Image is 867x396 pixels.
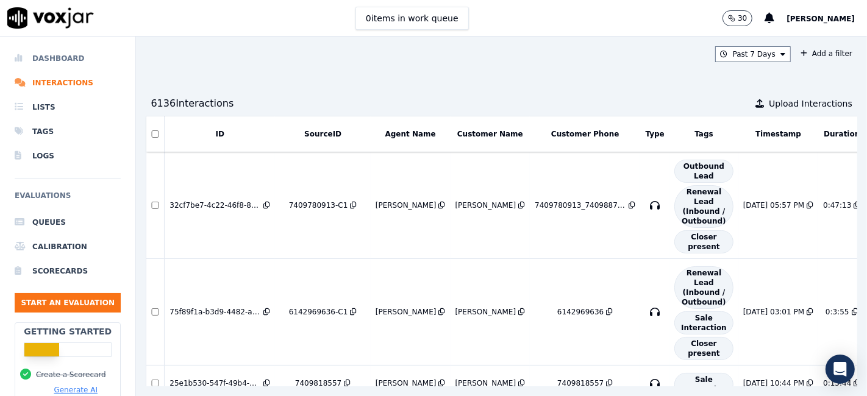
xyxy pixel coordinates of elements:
div: [PERSON_NAME] [376,378,437,388]
div: 7409818557 [557,378,604,388]
button: Agent Name [385,129,436,139]
button: Type [646,129,665,139]
button: 30 [722,10,765,26]
button: ID [216,129,224,139]
button: Upload Interactions [755,97,852,110]
div: 6142969636-C1 [289,307,348,317]
div: [DATE] 03:01 PM [743,307,804,317]
span: Sale Interaction [674,373,733,396]
p: 30 [738,13,747,23]
div: 7409780913_7409887408 [535,200,626,210]
div: [PERSON_NAME] [376,307,437,317]
div: 0:3:55 [826,307,849,317]
button: Tags [694,129,713,139]
button: Customer Name [457,129,523,139]
img: voxjar logo [7,7,94,29]
button: Timestamp [755,129,801,139]
div: 6142969636 [557,307,604,317]
button: Duration [824,129,860,139]
span: Renewal Lead (Inbound / Outbound) [674,185,733,228]
span: Upload Interactions [769,97,852,110]
span: Sale Interaction [674,311,733,334]
div: [DATE] 05:57 PM [743,200,804,210]
a: Interactions [15,71,121,95]
div: 32cf7be7-4c22-46f8-8b18-1b564a22157a [169,200,261,210]
span: Closer present [674,230,733,253]
h6: Evaluations [15,188,121,210]
button: Add a filter [796,46,857,61]
div: [PERSON_NAME] [455,307,516,317]
span: Closer present [674,337,733,360]
span: Outbound Lead [674,160,733,183]
button: 0items in work queue [355,7,469,30]
a: Queues [15,210,121,235]
div: 0:15:44 [823,378,851,388]
a: Lists [15,95,121,119]
a: Logs [15,144,121,168]
button: Past 7 Days [715,46,791,62]
a: Scorecards [15,259,121,283]
div: 25e1b530-547f-49b4-b5b2-ca27abfcad5e [169,378,261,388]
div: [PERSON_NAME] [455,200,516,210]
a: Tags [15,119,121,144]
div: 7409780913-C1 [289,200,348,210]
div: 75f89f1a-b3d9-4482-a44f-b6f29530a027 [169,307,261,317]
button: SourceID [304,129,341,139]
a: Calibration [15,235,121,259]
div: Open Intercom Messenger [826,355,855,384]
div: 6136 Interaction s [151,96,234,111]
button: Customer Phone [551,129,619,139]
h2: Getting Started [24,325,112,338]
span: Renewal Lead (Inbound / Outbound) [674,266,733,309]
div: [DATE] 10:44 PM [743,378,804,388]
button: Create a Scorecard [36,370,106,380]
div: [PERSON_NAME] [376,200,437,210]
div: 7409818557 [295,378,341,388]
button: [PERSON_NAME] [787,11,867,26]
div: [PERSON_NAME] [455,378,516,388]
button: Start an Evaluation [15,293,121,313]
button: 30 [722,10,752,26]
span: [PERSON_NAME] [787,15,855,23]
a: Dashboard [15,46,121,71]
div: 0:47:13 [823,200,851,210]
